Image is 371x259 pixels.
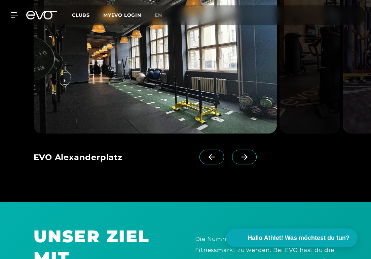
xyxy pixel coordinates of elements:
[103,12,141,18] a: MYEVO LOGIN
[248,234,349,243] span: Hallo Athlet! Was möchtest du tun?
[72,12,90,18] span: Clubs
[155,12,162,18] span: en
[226,228,358,247] button: Hallo Athlet! Was möchtest du tun?
[155,11,170,19] a: en
[72,12,103,18] a: Clubs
